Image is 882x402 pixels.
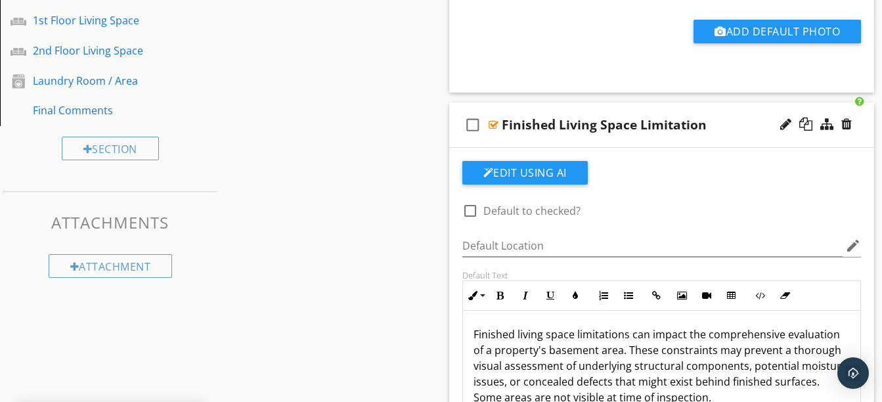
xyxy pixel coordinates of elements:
[49,254,173,278] div: Attachment
[644,283,669,308] button: Insert Link (Ctrl+K)
[772,283,797,308] button: Clear Formatting
[719,283,744,308] button: Insert Table
[483,204,581,217] label: Default to checked?
[513,283,538,308] button: Italic (Ctrl+I)
[62,137,159,160] div: Section
[462,109,483,141] i: check_box_outline_blank
[488,283,513,308] button: Bold (Ctrl+B)
[33,43,158,58] div: 2nd Floor Living Space
[616,283,641,308] button: Unordered List
[669,283,694,308] button: Insert Image (Ctrl+P)
[33,73,158,89] div: Laundry Room / Area
[538,283,563,308] button: Underline (Ctrl+U)
[502,117,707,133] div: Finished Living Space Limitation
[462,235,843,257] input: Default Location
[563,283,588,308] button: Colors
[845,238,861,254] i: edit
[463,283,488,308] button: Inline Style
[33,102,158,118] div: Final Comments
[462,270,862,280] div: Default Text
[747,283,772,308] button: Code View
[462,161,588,185] button: Edit Using AI
[33,12,158,28] div: 1st Floor Living Space
[694,20,861,43] button: Add Default Photo
[837,357,869,389] div: Open Intercom Messenger
[591,283,616,308] button: Ordered List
